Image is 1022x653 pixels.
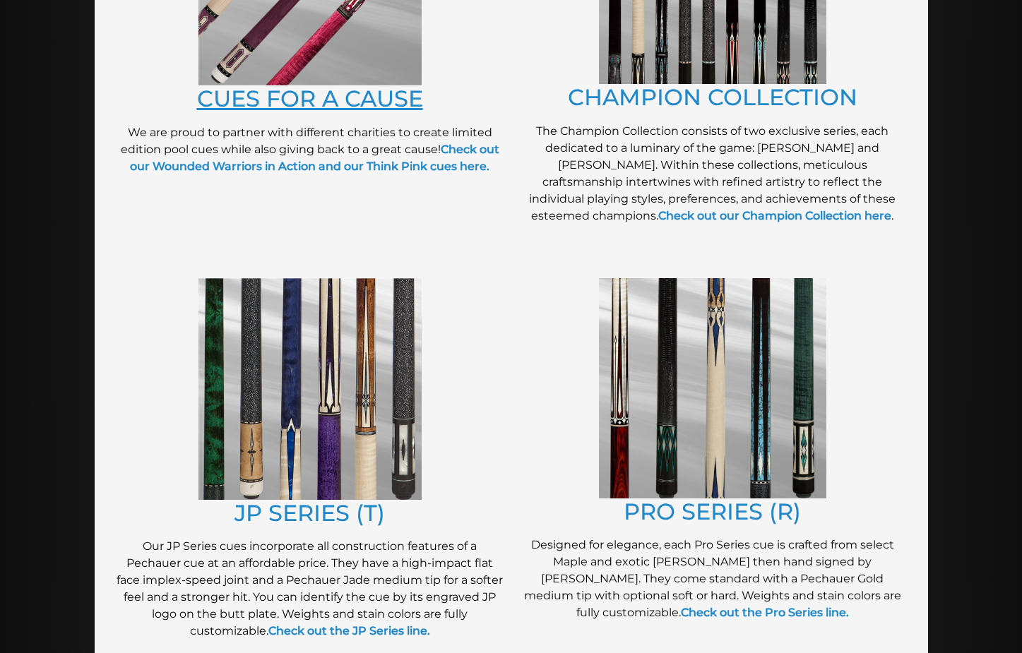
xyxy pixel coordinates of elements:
a: JP SERIES (T) [234,499,385,527]
p: Our JP Series cues incorporate all construction features of a Pechauer cue at an affordable price... [116,538,504,640]
a: PRO SERIES (R) [624,498,801,525]
a: Check out the JP Series line. [268,624,430,637]
a: Check out our Wounded Warriors in Action and our Think Pink cues here. [130,143,499,173]
p: We are proud to partner with different charities to create limited edition pool cues while also g... [116,124,504,175]
a: CHAMPION COLLECTION [568,83,857,111]
a: CUES FOR A CAUSE [197,85,423,112]
p: Designed for elegance, each Pro Series cue is crafted from select Maple and exotic [PERSON_NAME] ... [518,537,907,621]
a: Check out the Pro Series line. [681,606,849,619]
a: Check out our Champion Collection here [658,209,891,222]
p: The Champion Collection consists of two exclusive series, each dedicated to a luminary of the gam... [518,123,907,224]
